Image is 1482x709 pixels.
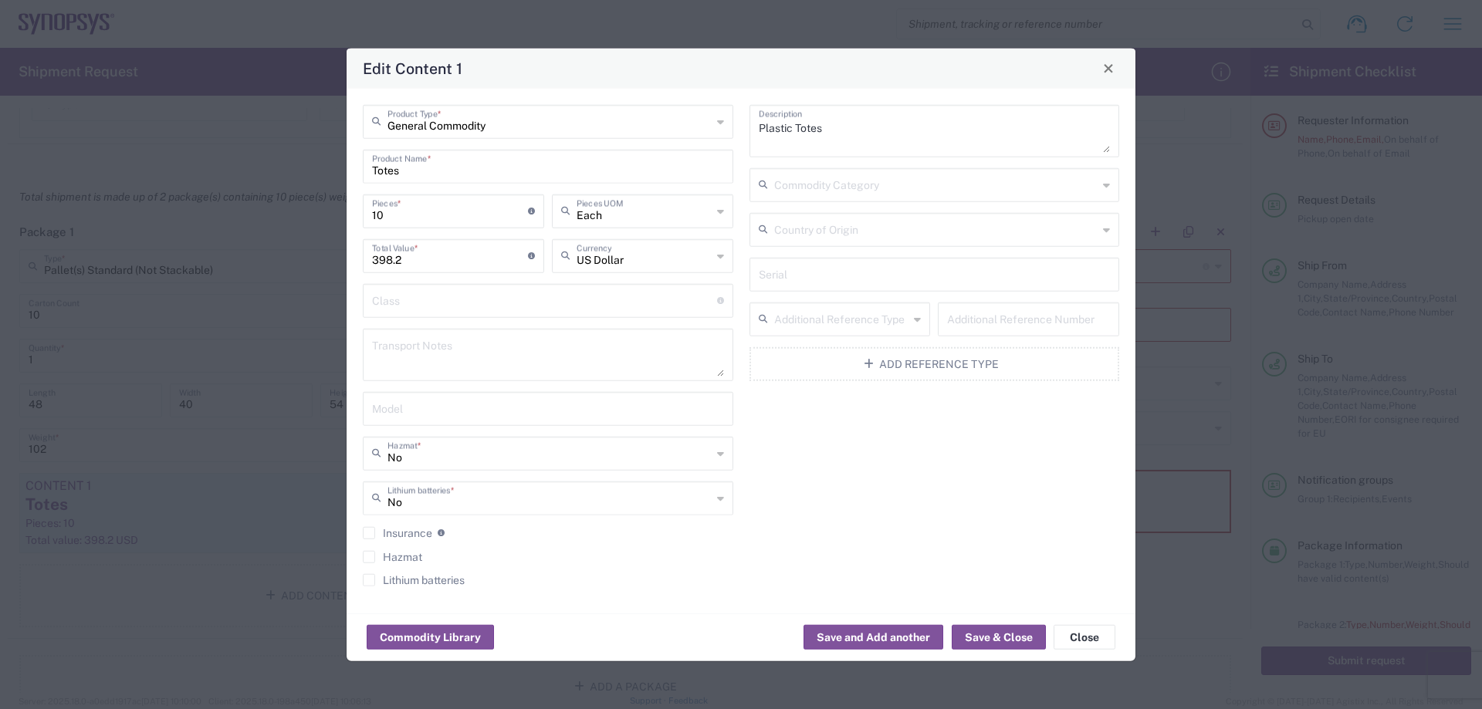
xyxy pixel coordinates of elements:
button: Close [1098,57,1119,79]
button: Save & Close [952,625,1046,650]
label: Hazmat [363,550,422,562]
label: Insurance [363,526,432,539]
label: Lithium batteries [363,573,465,586]
button: Save and Add another [804,625,943,650]
button: Close [1054,625,1115,650]
h4: Edit Content 1 [363,57,462,79]
button: Add Reference Type [749,346,1120,380]
button: Commodity Library [367,625,494,650]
